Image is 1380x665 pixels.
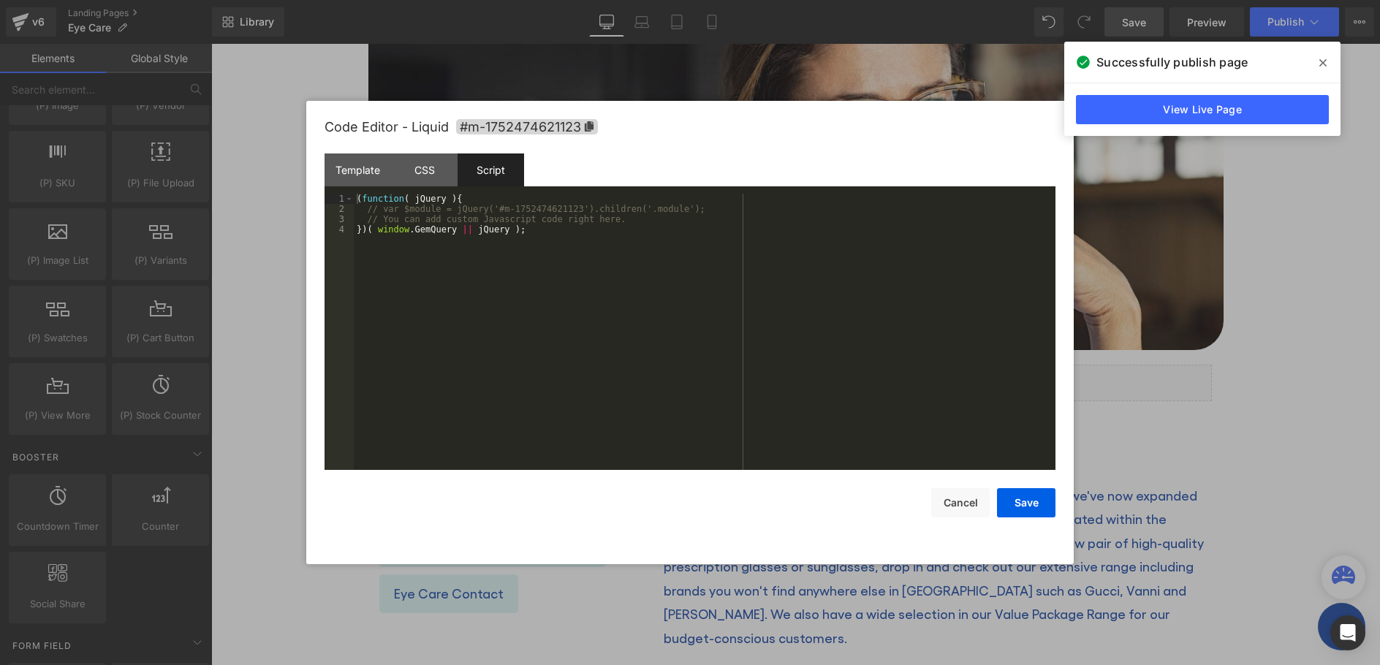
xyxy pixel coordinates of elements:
div: 1 [325,194,354,204]
span: Click to copy [456,119,598,134]
span: Eye Care - Special Offers [183,447,338,471]
a: Eye Care Services [168,349,308,387]
button: Save [997,488,1055,517]
span: Eye Care Services [183,356,293,379]
a: Eye Care - Customer Guarantee [168,485,395,523]
span: Beginning with the opening of [PERSON_NAME] Eye Care in [DATE], we've now expanded with a brand n... [452,444,986,482]
div: 2 [325,204,354,214]
span: at [STREET_ADDRESS], situated within the [GEOGRAPHIC_DATA] UFS Pharmacy. If you're in the market ... [452,467,993,601]
div: CSS [391,153,458,186]
div: Open Intercom Messenger [1330,615,1365,650]
div: Script [458,153,524,186]
button: Cancel [931,488,990,517]
div: 3 [325,214,354,224]
h3: Welcome to UFS Eye Care [452,391,1001,425]
a: View Live Page [1076,95,1329,124]
a: About UFS Eye Care [168,394,319,432]
a: Eye Care - Special Offers [168,440,352,478]
span: Eye Care - Customer Guarantee [183,493,380,516]
span: About UFS Eye Care [183,401,305,425]
div: 4 [325,224,354,235]
span: Successfully publish page [1096,53,1248,71]
span: Code Editor - Liquid [325,119,449,134]
a: Eye Care Contact [168,531,307,569]
div: Template [325,153,391,186]
span: Eye Care Contact [183,538,292,561]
